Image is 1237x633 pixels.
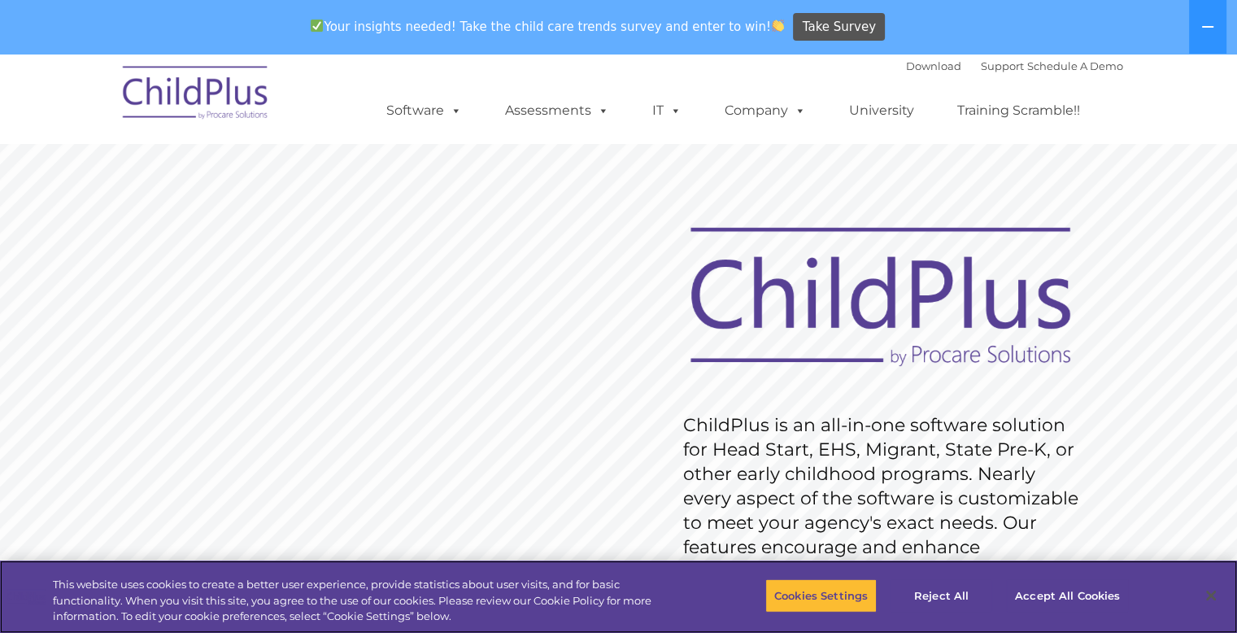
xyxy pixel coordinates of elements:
a: Company [708,94,822,127]
span: Take Survey [803,13,876,41]
a: Schedule A Demo [1027,59,1123,72]
button: Accept All Cookies [1006,578,1129,613]
span: Your insights needed! Take the child care trends survey and enter to win! [304,11,791,42]
a: Support [981,59,1024,72]
button: Cookies Settings [765,578,877,613]
a: University [833,94,930,127]
a: Take Survey [793,13,885,41]
rs-layer: ChildPlus is an all-in-one software solution for Head Start, EHS, Migrant, State Pre-K, or other ... [683,413,1087,584]
a: Download [906,59,961,72]
img: ChildPlus by Procare Solutions [115,55,277,136]
img: ✅ [311,20,323,32]
button: Close [1193,578,1229,613]
a: Training Scramble!! [941,94,1096,127]
button: Reject All [891,578,992,613]
a: Software [370,94,478,127]
a: IT [636,94,698,127]
a: Assessments [489,94,625,127]
div: This website uses cookies to create a better user experience, provide statistics about user visit... [53,577,681,625]
img: 👏 [772,20,784,32]
font: | [906,59,1123,72]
